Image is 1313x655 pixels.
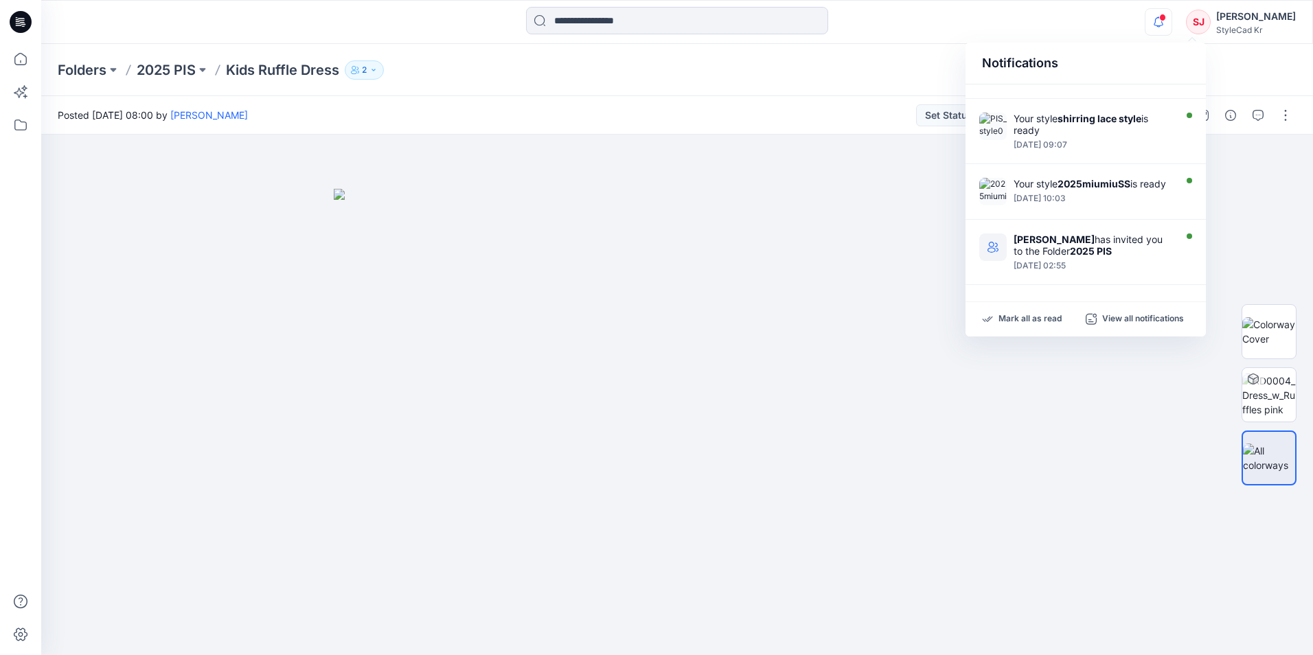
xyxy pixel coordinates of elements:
div: Your style is ready [1014,178,1172,189]
img: All colorways [1243,444,1295,472]
button: 2 [345,60,384,80]
div: Friday, August 01, 2025 09:07 [1014,140,1172,150]
div: StyleCad Kr [1216,25,1296,35]
img: eyJhbGciOiJIUzI1NiIsImtpZCI6IjAiLCJzbHQiOiJzZXMiLCJ0eXAiOiJKV1QifQ.eyJkYXRhIjp7InR5cGUiOiJzdG9yYW... [334,189,1020,655]
img: 2025 PIS [979,233,1007,261]
button: Details [1220,104,1242,126]
strong: [PERSON_NAME] [1014,233,1095,245]
div: [PERSON_NAME] [1216,8,1296,25]
img: PIS_style02-1 [979,113,1007,140]
strong: 2025miumiuSS [1058,178,1130,189]
div: SJ [1186,10,1211,34]
img: KD0004_Dress_w_Ruffles pink [1242,374,1296,417]
div: Your style is ready [1014,113,1172,136]
div: has invited you to the Folder [1014,233,1172,257]
img: Colorway Cover [1242,317,1296,346]
a: 2025 PIS [137,60,196,80]
strong: 2025 PIS [1070,245,1112,257]
p: View all notifications [1102,313,1184,325]
div: Notifications [966,43,1206,84]
div: Friday, July 25, 2025 10:03 [1014,194,1172,203]
p: 2 [362,62,367,78]
p: Mark all as read [998,313,1062,325]
a: [PERSON_NAME] [170,109,248,121]
div: Wednesday, July 23, 2025 02:55 [1014,261,1172,271]
img: 2025miumiuSS [979,178,1007,205]
a: Folders [58,60,106,80]
p: Kids Ruffle Dress [226,60,339,80]
span: Posted [DATE] 08:00 by [58,108,248,122]
strong: shirring lace style [1058,113,1141,124]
